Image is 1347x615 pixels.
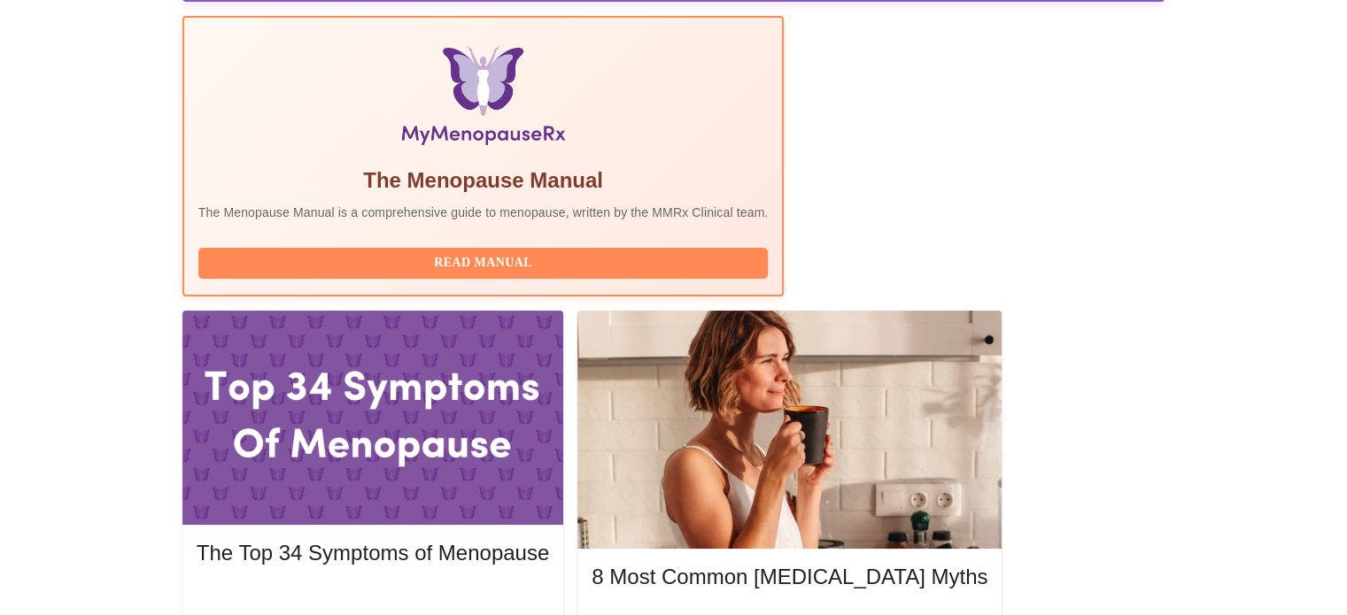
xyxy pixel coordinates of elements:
[198,204,769,221] p: The Menopause Manual is a comprehensive guide to menopause, written by the MMRx Clinical team.
[198,254,773,269] a: Read Manual
[197,539,549,567] h5: The Top 34 Symptoms of Menopause
[197,583,549,614] button: Read More
[197,589,554,604] a: Read More
[289,46,677,152] img: Menopause Manual
[198,166,769,195] h5: The Menopause Manual
[592,563,987,591] h5: 8 Most Common [MEDICAL_DATA] Myths
[214,588,531,610] span: Read More
[198,248,769,279] button: Read Manual
[216,252,751,274] span: Read Manual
